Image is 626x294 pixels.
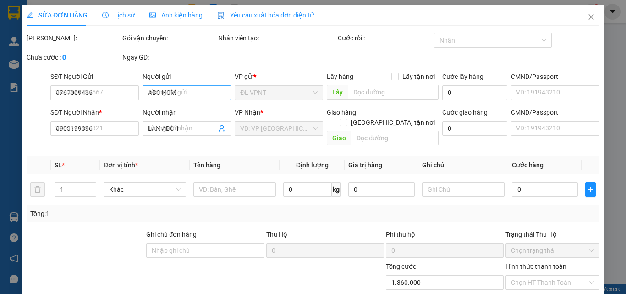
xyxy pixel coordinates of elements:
span: Lấy hàng [327,73,353,80]
div: Cước rồi : [338,33,432,43]
label: Cước giao hàng [442,109,487,116]
span: user-add [218,125,225,132]
span: Yêu cầu xuất hóa đơn điện tử [217,11,314,19]
div: [PERSON_NAME]: [27,33,121,43]
label: Hình thức thanh toán [505,263,566,270]
button: plus [585,182,596,197]
span: Chọn trạng thái [511,244,594,257]
span: VP Nhận [235,109,260,116]
b: 0 [62,54,66,61]
span: Lấy [327,85,348,100]
span: Lịch sử [102,11,135,19]
span: plus [586,186,595,193]
div: SĐT Người Nhận [50,107,139,117]
input: Dọc đường [348,85,438,100]
button: Close [578,5,604,30]
button: delete [30,182,45,197]
img: logo.jpg [11,11,57,57]
div: CMND/Passport [511,72,599,82]
img: icon [217,12,225,19]
span: picture [149,12,156,18]
b: Gửi khách hàng [56,13,91,56]
span: edit [27,12,33,18]
span: Đơn vị tính [104,161,138,169]
input: Cước giao hàng [442,121,507,136]
div: VP gửi [235,72,323,82]
div: SĐT Người Gửi [50,72,139,82]
b: [DOMAIN_NAME] [77,35,126,42]
input: Dọc đường [351,131,438,145]
span: kg [332,182,341,197]
th: Ghi chú [418,156,508,174]
input: Cước lấy hàng [442,85,507,100]
li: (c) 2017 [77,44,126,55]
span: Giao hàng [327,109,356,116]
img: logo.jpg [99,11,121,33]
div: Tổng: 1 [30,209,242,219]
span: Định lượng [296,161,328,169]
span: ĐL VPNT [240,86,318,100]
span: Giao [327,131,351,145]
span: Tổng cước [386,263,416,270]
span: Thu Hộ [266,231,287,238]
span: Tên hàng [193,161,220,169]
span: [GEOGRAPHIC_DATA] tận nơi [347,117,438,128]
b: Phúc An Express [11,59,48,118]
input: Ghi chú đơn hàng [146,243,264,258]
div: Gói vận chuyển: [122,33,216,43]
label: Cước lấy hàng [442,73,483,80]
div: Trạng thái Thu Hộ [505,229,599,239]
span: Lấy tận nơi [398,72,438,82]
div: Người nhận [143,107,231,117]
label: Ghi chú đơn hàng [146,231,197,238]
div: CMND/Passport [511,107,599,117]
span: close [588,13,595,21]
div: Phí thu hộ [386,229,504,243]
input: Ghi Chú [422,182,505,197]
div: Ngày GD: [122,52,216,62]
div: Nhân viên tạo: [218,33,336,43]
div: Người gửi [143,72,231,82]
span: Giá trị hàng [348,161,382,169]
span: clock-circle [102,12,109,18]
span: Ảnh kiện hàng [149,11,203,19]
span: Khác [109,183,181,196]
span: SỬA ĐƠN HÀNG [27,11,88,19]
span: Cước hàng [512,161,544,169]
span: SL [55,161,62,169]
div: Chưa cước : [27,52,121,62]
input: VD: Bàn, Ghế [193,182,276,197]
